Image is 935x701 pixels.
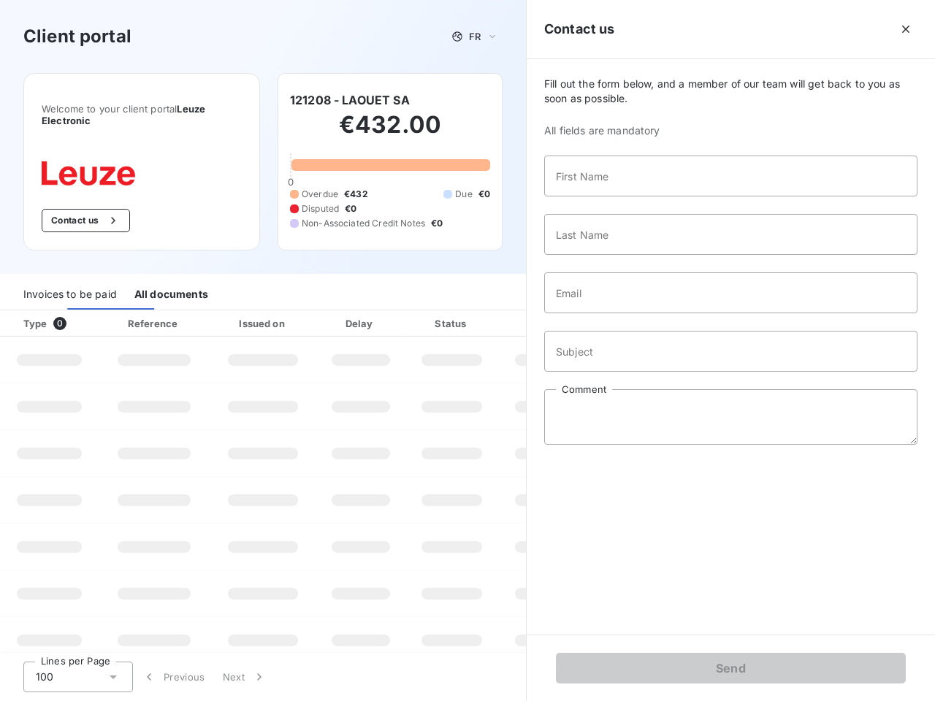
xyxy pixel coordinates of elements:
button: Contact us [42,209,130,232]
span: Overdue [302,188,338,201]
button: Next [214,662,275,692]
img: Company logo [42,161,135,185]
h5: Contact us [544,19,615,39]
input: placeholder [544,331,917,372]
input: placeholder [544,156,917,196]
span: Leuze Electronic [42,103,205,126]
span: FR [469,31,481,42]
h6: 121208 - LAOUET SA [290,91,410,109]
div: Invoices to be paid [23,279,117,310]
span: Non-Associated Credit Notes [302,217,425,230]
input: placeholder [544,214,917,255]
span: Due [455,188,472,201]
div: Type [15,316,96,331]
span: €0 [431,217,443,230]
div: Delay [319,316,402,331]
div: Status [408,316,495,331]
span: €0 [345,202,356,215]
span: 0 [288,176,294,188]
div: Reference [128,318,178,329]
div: All documents [134,279,208,310]
div: Amount [501,316,595,331]
input: placeholder [544,272,917,313]
span: Welcome to your client portal [42,103,242,126]
span: Disputed [302,202,339,215]
h2: €432.00 [290,110,490,154]
span: Fill out the form below, and a member of our team will get back to you as soon as possible. [544,77,917,106]
span: 0 [53,317,66,330]
button: Send [556,653,906,683]
div: Issued on [213,316,313,331]
span: All fields are mandatory [544,123,917,138]
span: €0 [478,188,490,201]
span: €432 [344,188,368,201]
h3: Client portal [23,23,131,50]
button: Previous [133,662,214,692]
span: 100 [36,670,53,684]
